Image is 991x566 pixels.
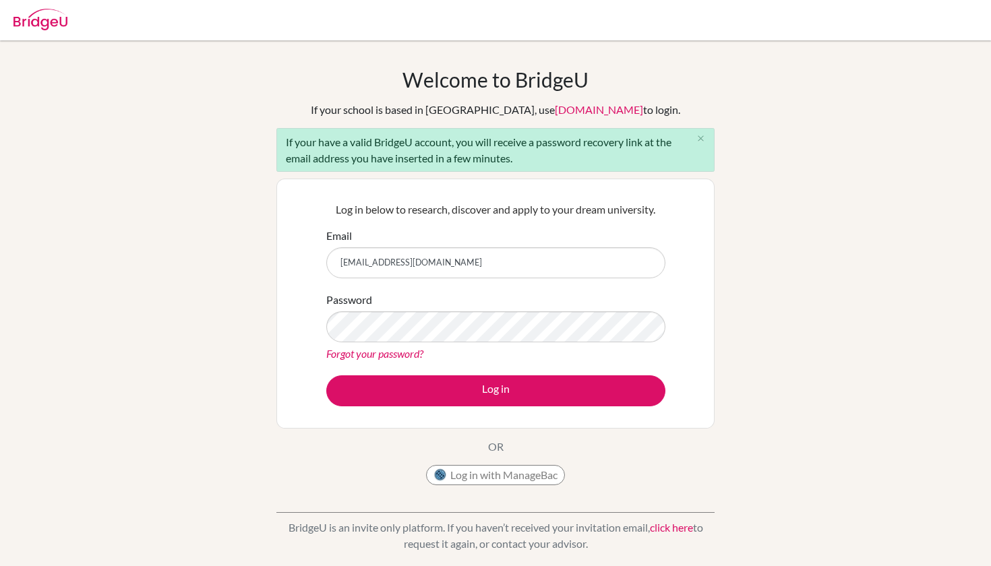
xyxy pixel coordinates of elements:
button: Close [687,129,714,149]
p: OR [488,439,504,455]
div: If your school is based in [GEOGRAPHIC_DATA], use to login. [311,102,680,118]
p: Log in below to research, discover and apply to your dream university. [326,201,665,218]
a: [DOMAIN_NAME] [555,103,643,116]
i: close [696,133,706,144]
a: click here [650,521,693,534]
a: Forgot your password? [326,347,423,360]
label: Password [326,292,372,308]
button: Log in with ManageBac [426,465,565,485]
div: If your have a valid BridgeU account, you will receive a password recovery link at the email addr... [276,128,715,172]
img: Bridge-U [13,9,67,30]
label: Email [326,228,352,244]
h1: Welcome to BridgeU [402,67,589,92]
button: Log in [326,375,665,406]
p: BridgeU is an invite only platform. If you haven’t received your invitation email, to request it ... [276,520,715,552]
